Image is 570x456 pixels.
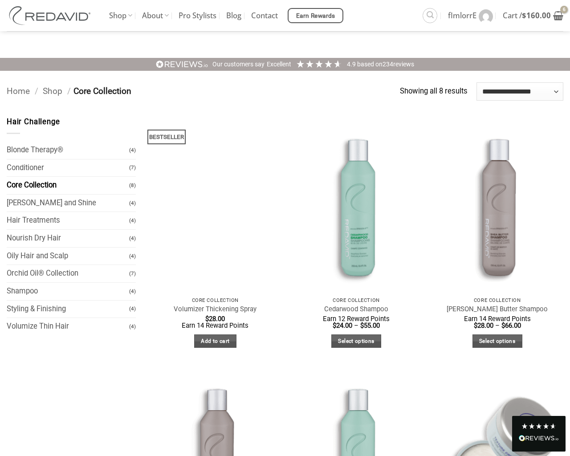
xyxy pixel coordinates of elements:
[205,315,225,323] bdi: 28.00
[522,10,526,20] span: $
[331,334,381,348] a: Select options for “Cedarwood Shampoo”
[7,85,400,98] nav: Breadcrumb
[436,297,559,303] p: Core Collection
[360,322,364,330] span: $
[129,248,136,264] span: (4)
[474,322,477,330] span: $
[43,86,62,96] a: Shop
[519,435,559,441] img: REVIEWS.io
[129,160,136,175] span: (7)
[129,301,136,317] span: (4)
[212,60,265,69] div: Our customers say
[7,118,60,126] span: Hair Challenge
[333,322,352,330] bdi: 24.00
[521,423,557,430] div: 4.8 Stars
[149,116,281,293] img: REDAVID Volumizer Thickening Spray - 1 1
[290,116,422,293] img: REDAVID Cedarwood Shampoo - 1
[296,59,342,69] div: 4.91 Stars
[156,60,208,69] img: REVIEWS.io
[129,178,136,193] span: (8)
[7,159,129,177] a: Conditioner
[7,212,129,229] a: Hair Treatments
[393,61,414,68] span: reviews
[333,322,336,330] span: $
[174,305,256,313] a: Volumizer Thickening Spray
[495,322,500,330] span: –
[423,8,437,23] a: Search
[129,319,136,334] span: (4)
[476,82,563,100] select: Shop order
[519,433,559,445] div: Read All Reviews
[347,61,357,68] span: 4.9
[7,301,129,318] a: Styling & Finishing
[129,195,136,211] span: (4)
[360,322,380,330] bdi: 55.00
[288,8,343,23] a: Earn Rewards
[205,315,209,323] span: $
[129,213,136,228] span: (4)
[357,61,383,68] span: Based on
[7,265,129,282] a: Orchid Oil® Collection
[129,266,136,281] span: (7)
[474,322,493,330] bdi: 28.00
[7,6,96,25] img: REDAVID Salon Products | United States
[323,315,390,323] span: Earn 12 Reward Points
[194,334,236,348] a: Add to cart: “Volumizer Thickening Spray”
[129,231,136,246] span: (4)
[182,322,248,330] span: Earn 14 Reward Points
[7,248,129,265] a: Oily Hair and Scalp
[324,305,388,313] a: Cedarwood Shampoo
[431,116,563,293] img: REDAVID Shea Butter Shampoo
[7,195,129,212] a: [PERSON_NAME] and Shine
[129,284,136,299] span: (4)
[512,416,566,452] div: Read All Reviews
[67,86,71,96] span: /
[448,4,476,27] span: fImlorrE
[7,142,129,159] a: Blonde Therapy®
[464,315,531,323] span: Earn 14 Reward Points
[7,86,30,96] a: Home
[7,283,129,300] a: Shampoo
[129,142,136,158] span: (4)
[154,297,277,303] p: Core Collection
[503,4,551,27] span: Cart /
[35,86,38,96] span: /
[447,305,548,313] a: [PERSON_NAME] Butter Shampoo
[400,85,468,98] p: Showing all 8 results
[296,11,335,21] span: Earn Rewards
[7,318,129,335] a: Volumize Thin Hair
[267,60,291,69] div: Excellent
[7,230,129,247] a: Nourish Dry Hair
[7,177,129,194] a: Core Collection
[383,61,393,68] span: 234
[294,297,418,303] p: Core Collection
[472,334,522,348] a: Select options for “Shea Butter Shampoo”
[522,10,551,20] bdi: 160.00
[501,322,505,330] span: $
[501,322,521,330] bdi: 66.00
[354,322,358,330] span: –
